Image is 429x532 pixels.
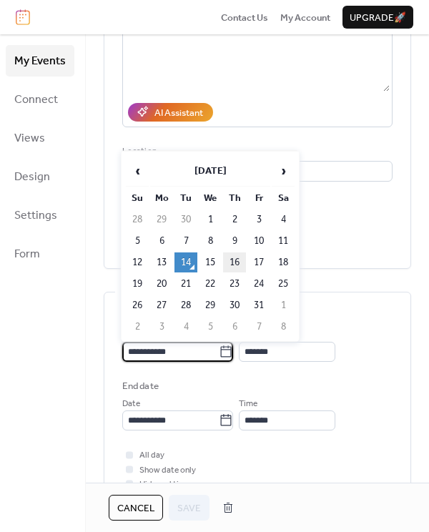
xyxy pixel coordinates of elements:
td: 16 [223,252,246,272]
span: Hide end time [139,478,190,492]
div: End date [122,379,159,393]
td: 25 [272,274,295,294]
a: My Events [6,45,74,77]
td: 29 [150,210,173,230]
td: 4 [174,317,197,337]
td: 5 [126,231,149,251]
th: [DATE] [150,156,270,187]
div: Location [122,144,390,159]
td: 7 [174,231,197,251]
td: 2 [126,317,149,337]
td: 12 [126,252,149,272]
a: Form [6,238,74,270]
span: Form [14,243,40,266]
th: Su [126,188,149,208]
span: Time [239,397,257,411]
td: 28 [126,210,149,230]
td: 5 [199,317,222,337]
th: Fr [247,188,270,208]
td: 31 [247,295,270,315]
th: Th [223,188,246,208]
td: 11 [272,231,295,251]
span: Design [14,166,50,189]
th: Mo [150,188,173,208]
th: We [199,188,222,208]
td: 6 [223,317,246,337]
td: 1 [272,295,295,315]
td: 21 [174,274,197,294]
td: 24 [247,274,270,294]
td: 8 [199,231,222,251]
td: 14 [174,252,197,272]
span: My Account [280,11,330,25]
button: AI Assistant [128,103,213,122]
td: 22 [199,274,222,294]
span: Date [122,397,140,411]
span: Settings [14,205,57,227]
a: Connect [6,84,74,115]
span: Connect [14,89,58,112]
td: 23 [223,274,246,294]
td: 1 [199,210,222,230]
td: 2 [223,210,246,230]
a: Settings [6,199,74,231]
span: All day [139,448,164,463]
span: › [272,157,294,185]
a: Views [6,122,74,154]
td: 20 [150,274,173,294]
td: 10 [247,231,270,251]
div: AI Assistant [154,106,203,120]
span: Upgrade 🚀 [350,11,406,25]
a: My Account [280,10,330,24]
span: Views [14,127,45,150]
span: Cancel [117,501,154,516]
th: Sa [272,188,295,208]
td: 3 [247,210,270,230]
a: Contact Us [221,10,268,24]
button: Upgrade🚀 [342,6,413,29]
td: 18 [272,252,295,272]
td: 19 [126,274,149,294]
td: 28 [174,295,197,315]
td: 17 [247,252,270,272]
td: 13 [150,252,173,272]
td: 7 [247,317,270,337]
a: Design [6,161,74,192]
span: Show date only [139,463,196,478]
th: Tu [174,188,197,208]
td: 8 [272,317,295,337]
td: 27 [150,295,173,315]
td: 30 [174,210,197,230]
td: 30 [223,295,246,315]
td: 3 [150,317,173,337]
span: ‹ [127,157,148,185]
span: Contact Us [221,11,268,25]
td: 26 [126,295,149,315]
span: My Events [14,50,66,73]
td: 9 [223,231,246,251]
button: Cancel [109,495,163,521]
td: 6 [150,231,173,251]
img: logo [16,9,30,25]
td: 15 [199,252,222,272]
td: 4 [272,210,295,230]
td: 29 [199,295,222,315]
